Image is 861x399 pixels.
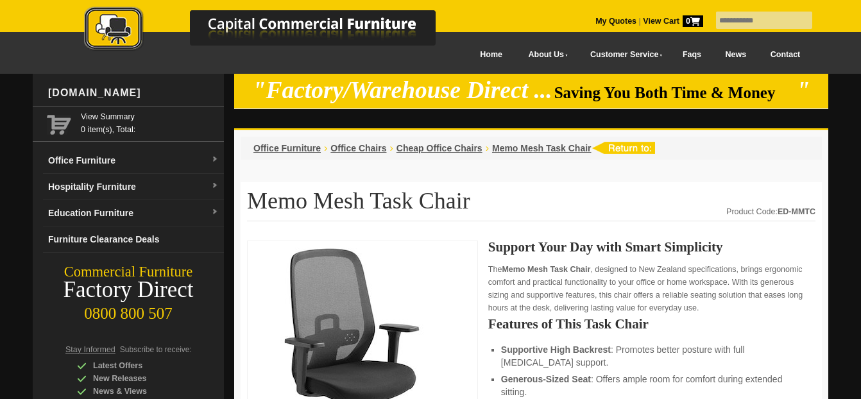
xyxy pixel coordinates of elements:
[778,207,815,216] strong: ED-MMTC
[488,318,815,330] h2: Features of This Task Chair
[33,298,224,323] div: 0800 800 507
[43,200,224,226] a: Education Furnituredropdown
[797,77,810,103] em: "
[576,40,670,69] a: Customer Service
[502,265,590,274] strong: Memo Mesh Task Chair
[683,15,703,27] span: 0
[330,143,386,153] a: Office Chairs
[49,6,498,57] a: Capital Commercial Furniture Logo
[253,77,552,103] em: "Factory/Warehouse Direct ...
[43,174,224,200] a: Hospitality Furnituredropdown
[643,17,703,26] strong: View Cart
[758,40,812,69] a: Contact
[501,343,803,369] li: : Promotes better posture with full [MEDICAL_DATA] support.
[120,345,192,354] span: Subscribe to receive:
[211,156,219,164] img: dropdown
[641,17,703,26] a: View Cart0
[211,182,219,190] img: dropdown
[247,189,815,221] h1: Memo Mesh Task Chair
[726,205,815,218] div: Product Code:
[486,142,489,155] li: ›
[324,142,327,155] li: ›
[77,385,199,398] div: News & Views
[43,148,224,174] a: Office Furnituredropdown
[211,208,219,216] img: dropdown
[492,143,592,153] a: Memo Mesh Task Chair
[595,17,636,26] a: My Quotes
[501,374,591,384] strong: Generous-Sized Seat
[396,143,482,153] a: Cheap Office Chairs
[389,142,393,155] li: ›
[554,84,795,101] span: Saving You Both Time & Money
[713,40,758,69] a: News
[670,40,713,69] a: Faqs
[592,142,655,154] img: return to
[77,359,199,372] div: Latest Offers
[65,345,115,354] span: Stay Informed
[488,263,815,314] p: The , designed to New Zealand specifications, brings ergonomic comfort and practical functionalit...
[43,74,224,112] div: [DOMAIN_NAME]
[515,40,576,69] a: About Us
[81,110,219,134] span: 0 item(s), Total:
[33,263,224,281] div: Commercial Furniture
[253,143,321,153] a: Office Furniture
[501,373,803,398] li: : Offers ample room for comfort during extended sitting.
[488,241,815,253] h2: Support Your Day with Smart Simplicity
[49,6,498,53] img: Capital Commercial Furniture Logo
[43,226,224,253] a: Furniture Clearance Deals
[501,344,611,355] strong: Supportive High Backrest
[33,281,224,299] div: Factory Direct
[77,372,199,385] div: New Releases
[81,110,219,123] a: View Summary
